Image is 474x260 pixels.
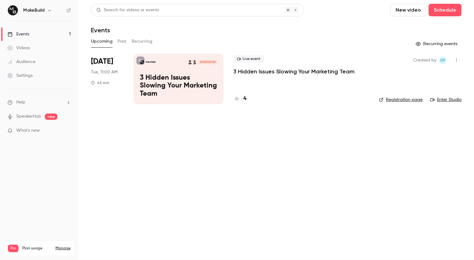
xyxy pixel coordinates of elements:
span: [DATE] 11:00 AM [198,60,217,64]
span: Live event [233,55,264,63]
h6: MakeBuild [23,7,45,13]
button: Recurring events [413,39,461,49]
a: 4 [233,94,246,103]
div: Events [8,31,29,37]
h4: 4 [243,94,246,103]
a: Enter Studio [430,97,461,103]
button: Past [118,36,127,46]
li: help-dropdown-opener [8,99,71,106]
button: Upcoming [91,36,113,46]
button: New video [390,4,426,16]
div: Settings [8,72,33,79]
a: Manage [55,246,71,251]
a: 3 Hidden Issues Slowing Your Marketing TeamMakeBuildTim JanesDan Foster[DATE] 11:00 AM3 Hidden Is... [134,54,223,104]
a: SpeakerHub [16,113,41,120]
span: Tue, 11:00 AM [91,69,118,75]
span: Created by [413,56,436,64]
a: Registration page [379,97,423,103]
img: MakeBuild [8,5,18,15]
span: Dan Foster [439,56,446,64]
span: Help [16,99,25,106]
div: Search for videos or events [96,7,159,13]
div: 45 min [91,80,109,85]
span: Pro [8,245,18,252]
p: 3 Hidden Issues Slowing Your Marketing Team [140,74,217,98]
button: Schedule [429,4,461,16]
span: new [45,114,57,120]
a: 3 Hidden Issues Slowing Your Marketing Team [233,68,355,75]
span: DF [440,56,445,64]
p: MakeBuild [146,61,155,64]
span: What's new [16,127,40,134]
h1: Events [91,26,110,34]
span: Plan usage [22,246,52,251]
span: [DATE] [91,56,113,66]
div: Videos [8,45,30,51]
div: Sep 9 Tue, 11:00 AM (Europe/London) [91,54,124,104]
div: Audience [8,59,35,65]
img: Tim Janes [192,60,197,64]
button: Recurring [132,36,153,46]
img: Dan Foster [187,60,192,64]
